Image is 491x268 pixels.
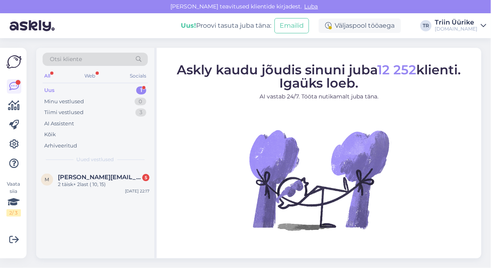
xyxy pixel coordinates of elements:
span: m [45,176,49,182]
div: Proovi tasuta juba täna: [181,21,271,31]
div: 1 [136,86,146,94]
a: Triin Üürike[DOMAIN_NAME] [435,19,486,32]
div: Uus [44,86,55,94]
img: Askly Logo [6,54,22,70]
span: Uued vestlused [77,156,114,163]
div: All [43,71,52,81]
span: marisadler@hotmail.com [58,174,141,181]
div: 3 [135,108,146,117]
span: Otsi kliente [50,55,82,63]
div: Arhiveeritud [44,142,77,150]
div: Väljaspool tööaega [319,18,401,33]
div: AI Assistent [44,120,74,128]
span: Askly kaudu jõudis sinuni juba klienti. Igaüks loeb. [177,62,461,91]
b: Uus! [181,22,196,29]
p: AI vastab 24/7. Tööta nutikamalt juba täna. [177,92,461,101]
div: 2 / 3 [6,209,21,217]
div: Tiimi vestlused [44,108,84,117]
span: 12 252 [378,62,417,78]
div: Socials [128,71,148,81]
div: 2 täisk+ 2last ( 10, 15) [58,181,149,188]
div: Vaata siia [6,180,21,217]
span: Luba [302,3,321,10]
div: Minu vestlused [44,98,84,106]
div: [DOMAIN_NAME] [435,26,477,32]
div: Triin Üürike [435,19,477,26]
div: TR [420,20,432,31]
div: [DATE] 22:17 [125,188,149,194]
div: 5 [142,174,149,181]
div: Web [83,71,97,81]
div: 0 [135,98,146,106]
button: Emailid [274,18,309,33]
img: No Chat active [247,107,391,252]
div: Kõik [44,131,56,139]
